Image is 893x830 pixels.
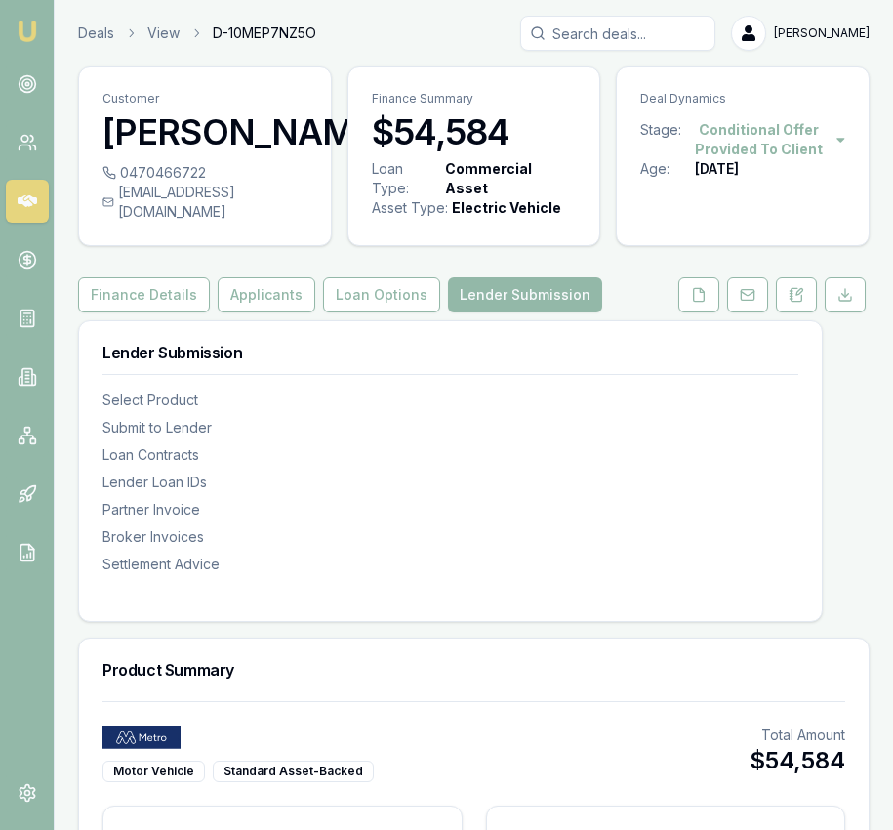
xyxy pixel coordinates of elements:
[213,23,316,43] span: D-10MEP7NZ5O
[78,23,114,43] a: Deals
[372,159,441,198] div: Loan Type:
[102,527,798,547] div: Broker Invoices
[16,20,39,43] img: emu-icon-u.png
[102,500,798,519] div: Partner Invoice
[102,726,181,749] img: Metro Finance
[78,23,316,43] nav: breadcrumb
[102,445,798,465] div: Loan Contracts
[372,112,577,151] h3: $54,584
[445,159,573,198] div: Commercial Asset
[78,277,214,312] a: Finance Details
[102,112,307,151] h3: [PERSON_NAME]
[78,277,210,312] button: Finance Details
[520,16,715,51] input: Search deals
[102,662,845,678] h3: Product Summary
[102,345,798,360] h3: Lender Submission
[640,91,845,106] p: Deal Dynamics
[213,761,374,782] div: Standard Asset-Backed
[681,120,845,159] button: Conditional Offer Provided To Client
[372,91,577,106] p: Finance Summary
[750,745,845,776] div: $54,584
[448,277,602,312] button: Lender Submission
[102,555,798,574] div: Settlement Advice
[640,159,695,179] div: Age:
[323,277,440,312] button: Loan Options
[102,418,798,437] div: Submit to Lender
[147,23,180,43] a: View
[319,277,444,312] a: Loan Options
[102,761,205,782] div: Motor Vehicle
[102,91,307,106] p: Customer
[444,277,606,312] a: Lender Submission
[452,198,561,218] div: Electric Vehicle
[102,183,307,222] div: [EMAIL_ADDRESS][DOMAIN_NAME]
[695,159,739,179] div: [DATE]
[372,198,448,218] div: Asset Type :
[774,25,870,41] span: [PERSON_NAME]
[218,277,315,312] button: Applicants
[640,120,681,159] div: Stage:
[750,726,845,745] div: Total Amount
[102,163,307,183] div: 0470466722
[102,391,798,410] div: Select Product
[102,473,798,492] div: Lender Loan IDs
[214,277,319,312] a: Applicants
